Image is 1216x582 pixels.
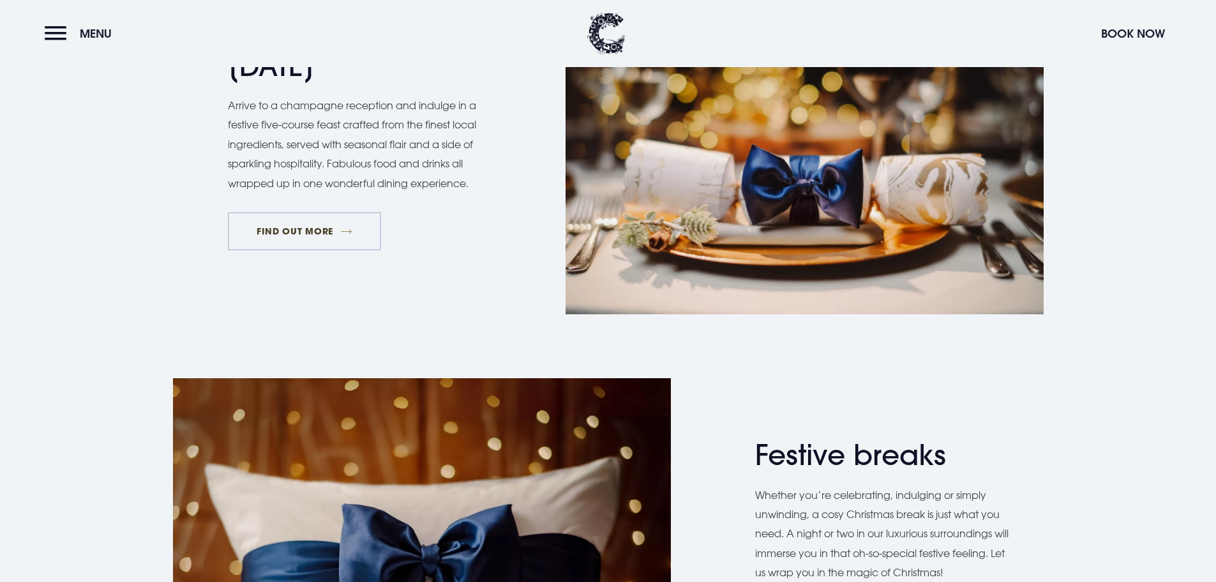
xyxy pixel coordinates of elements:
a: FIND OUT MORE [228,212,382,250]
h2: [DATE] [228,49,477,83]
img: Clandeboye Lodge [587,13,626,54]
p: Arrive to a champagne reception and indulge in a festive five-course feast crafted from the fines... [228,96,490,193]
span: Menu [80,26,112,41]
button: Menu [45,20,118,47]
button: Book Now [1095,20,1171,47]
h2: Festive breaks [755,438,1004,472]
